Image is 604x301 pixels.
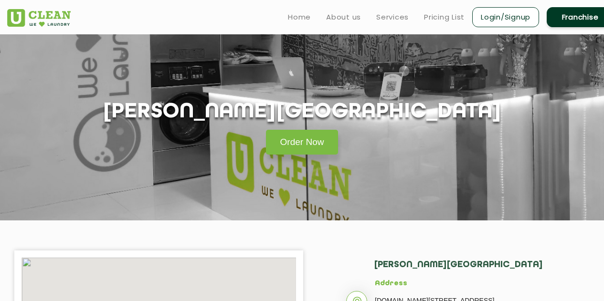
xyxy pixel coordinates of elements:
h5: Address [375,280,578,288]
h1: [PERSON_NAME][GEOGRAPHIC_DATA] [103,100,501,125]
a: Pricing List [424,11,465,23]
a: Order Now [266,130,339,155]
a: Login/Signup [472,7,539,27]
a: Services [376,11,409,23]
img: UClean Laundry and Dry Cleaning [7,9,71,27]
a: Home [288,11,311,23]
h2: [PERSON_NAME][GEOGRAPHIC_DATA] [374,260,578,280]
a: About us [326,11,361,23]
